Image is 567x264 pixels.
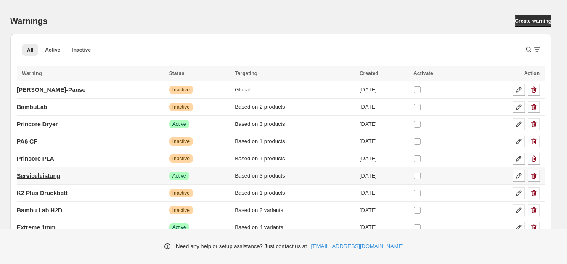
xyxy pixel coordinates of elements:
p: Bambu Lab H2D [17,206,62,214]
div: [DATE] [360,137,408,146]
a: Create warning [515,15,551,27]
p: K2 Plus Druckbett [17,189,68,197]
p: Serviceleistung [17,172,61,180]
div: Based on 3 products [235,172,355,180]
span: Active [172,224,186,231]
span: Inactive [172,86,190,93]
div: Based on 1 products [235,154,355,163]
span: Activate [413,71,433,76]
p: Extreme 1mm [17,223,56,232]
div: [DATE] [360,120,408,128]
span: Warning [22,71,42,76]
span: Action [524,71,540,76]
span: Created [360,71,379,76]
span: All [27,47,33,53]
a: [PERSON_NAME]-Pause [17,83,85,97]
p: BambuLab [17,103,47,111]
p: Princore Dryer [17,120,58,128]
div: [DATE] [360,154,408,163]
span: Targeting [235,71,257,76]
h2: Warnings [10,16,48,26]
span: Inactive [172,138,190,145]
div: [DATE] [360,103,408,111]
p: [PERSON_NAME]-Pause [17,86,85,94]
a: Serviceleistung [17,169,61,183]
div: [DATE] [360,206,408,214]
div: Global [235,86,355,94]
a: [EMAIL_ADDRESS][DOMAIN_NAME] [311,242,404,251]
div: Based on 2 variants [235,206,355,214]
button: Search and filter results [525,44,541,55]
p: PA6 CF [17,137,37,146]
div: Based on 3 products [235,120,355,128]
div: Based on 2 products [235,103,355,111]
span: Active [172,121,186,128]
span: Active [172,173,186,179]
a: Princore PLA [17,152,54,165]
div: [DATE] [360,172,408,180]
div: Based on 1 products [235,189,355,197]
a: PA6 CF [17,135,37,148]
span: Inactive [72,47,91,53]
div: [DATE] [360,189,408,197]
span: Create warning [515,18,551,24]
a: K2 Plus Druckbett [17,186,68,200]
a: Extreme 1mm [17,221,56,234]
a: BambuLab [17,100,47,114]
div: [DATE] [360,86,408,94]
div: Based on 4 variants [235,223,355,232]
p: Princore PLA [17,154,54,163]
span: Inactive [172,190,190,196]
div: Based on 1 products [235,137,355,146]
span: Status [169,71,185,76]
span: Inactive [172,207,190,214]
div: [DATE] [360,223,408,232]
span: Active [45,47,60,53]
a: Bambu Lab H2D [17,204,62,217]
span: Inactive [172,104,190,110]
a: Princore Dryer [17,118,58,131]
span: Inactive [172,155,190,162]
